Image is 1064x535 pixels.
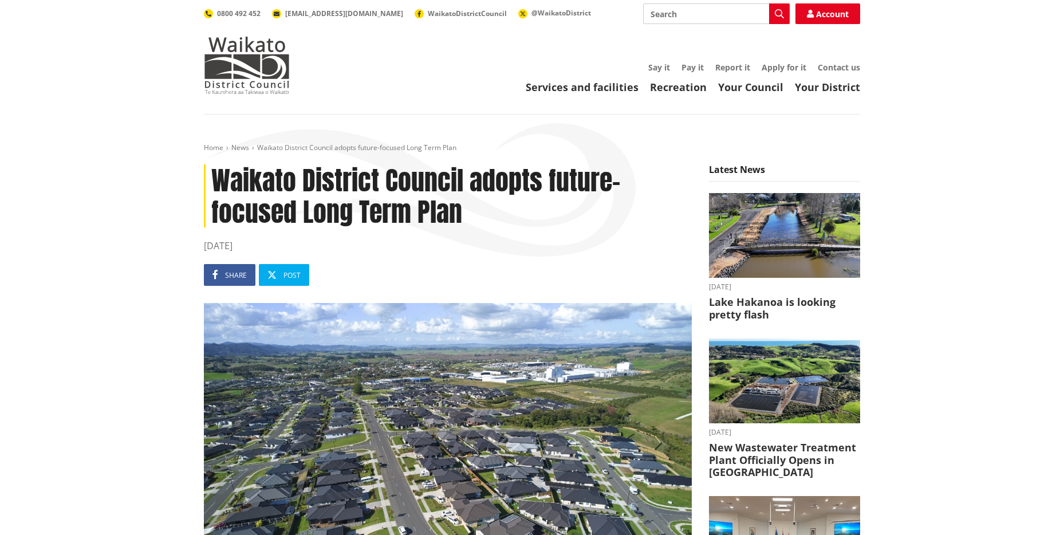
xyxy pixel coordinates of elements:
[204,264,255,286] a: Share
[681,62,704,73] a: Pay it
[204,9,261,18] a: 0800 492 452
[715,62,750,73] a: Report it
[283,270,301,280] span: Post
[648,62,670,73] a: Say it
[518,8,591,18] a: @WaikatoDistrict
[415,9,507,18] a: WaikatoDistrictCouncil
[204,239,692,253] time: [DATE]
[257,143,456,152] span: Waikato District Council adopts future-focused Long Term Plan
[217,9,261,18] span: 0800 492 452
[709,164,860,182] h5: Latest News
[709,442,860,479] h3: New Wastewater Treatment Plant Officially Opens in [GEOGRAPHIC_DATA]
[225,270,247,280] span: Share
[718,80,783,94] a: Your Council
[259,264,309,286] a: Post
[795,3,860,24] a: Account
[643,3,790,24] input: Search input
[709,339,860,424] img: Raglan WWTP facility
[204,37,290,94] img: Waikato District Council - Te Kaunihera aa Takiwaa o Waikato
[285,9,403,18] span: [EMAIL_ADDRESS][DOMAIN_NAME]
[428,9,507,18] span: WaikatoDistrictCouncil
[531,8,591,18] span: @WaikatoDistrict
[204,143,223,152] a: Home
[709,429,860,436] time: [DATE]
[818,62,860,73] a: Contact us
[709,284,860,290] time: [DATE]
[204,143,860,153] nav: breadcrumb
[762,62,806,73] a: Apply for it
[650,80,707,94] a: Recreation
[709,339,860,479] a: [DATE] New Wastewater Treatment Plant Officially Opens in [GEOGRAPHIC_DATA]
[709,193,860,278] img: Lake Hakanoa footbridge
[709,296,860,321] h3: Lake Hakanoa is looking pretty flash
[526,80,639,94] a: Services and facilities
[272,9,403,18] a: [EMAIL_ADDRESS][DOMAIN_NAME]
[709,193,860,321] a: A serene riverside scene with a clear blue sky, featuring a small bridge over a reflective river,...
[231,143,249,152] a: News
[795,80,860,94] a: Your District
[204,164,692,227] h1: Waikato District Council adopts future-focused Long Term Plan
